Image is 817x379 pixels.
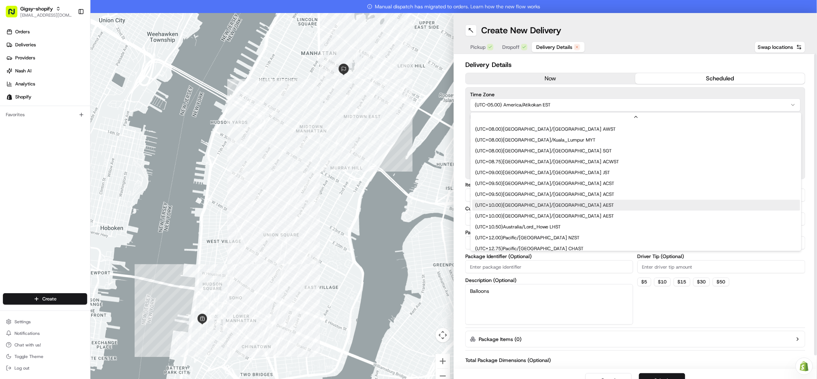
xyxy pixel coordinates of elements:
span: ( UTC+08.75 ) [GEOGRAPHIC_DATA]/[GEOGRAPHIC_DATA] ACWST [475,159,619,165]
span: Pylon [72,160,88,165]
div: 📗 [7,143,13,148]
button: See all [112,92,132,101]
span: ( UTC+09.50 ) [GEOGRAPHIC_DATA]/[GEOGRAPHIC_DATA] ACST [475,180,614,187]
span: ( UTC+12.00 ) Pacific/[GEOGRAPHIC_DATA] NZST [475,235,580,241]
a: 📗Knowledge Base [4,139,58,152]
span: ( UTC+10.00 ) [GEOGRAPHIC_DATA]/[GEOGRAPHIC_DATA] AEST [475,213,614,219]
span: ( UTC+09.50 ) [GEOGRAPHIC_DATA]/[GEOGRAPHIC_DATA] ACST [475,191,614,198]
span: API Documentation [68,142,116,149]
span: Knowledge Base [14,142,55,149]
span: • [60,112,63,118]
span: [DATE] [64,112,79,118]
span: ( UTC+12.75 ) Pacific/[GEOGRAPHIC_DATA] CHAST [475,245,584,252]
p: Welcome 👋 [7,29,132,40]
span: ( UTC+08.00 ) [GEOGRAPHIC_DATA]/[GEOGRAPHIC_DATA] SGT [475,148,612,154]
span: ( UTC+10.00 ) [GEOGRAPHIC_DATA]/[GEOGRAPHIC_DATA] AEST [475,202,614,209]
span: ( UTC+09.00 ) [GEOGRAPHIC_DATA]/[GEOGRAPHIC_DATA] JST [475,169,610,176]
div: Start new chat [33,69,119,76]
img: 9188753566659_6852d8bf1fb38e338040_72.png [15,69,28,82]
img: Nash [7,7,22,21]
span: ( UTC+08.00 ) [GEOGRAPHIC_DATA]/[GEOGRAPHIC_DATA] AWST [475,126,616,132]
div: We're available if you need us! [33,76,100,82]
div: 💻 [61,143,67,148]
span: ( UTC+10.50 ) Australia/Lord_Howe LHST [475,224,561,230]
span: [PERSON_NAME] [22,112,59,118]
a: 💻API Documentation [58,139,119,152]
img: Sarah Lucier [7,105,19,117]
img: 1736555255976-a54dd68f-1ca7-489b-9aae-adbdc363a1c4 [7,69,20,82]
div: Past conversations [7,94,48,100]
button: Start new chat [123,71,132,80]
a: Powered byPylon [51,159,88,165]
input: Clear [19,46,119,54]
span: ( UTC+08.00 ) [GEOGRAPHIC_DATA]/Kuala_Lumpur MYT [475,137,596,143]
